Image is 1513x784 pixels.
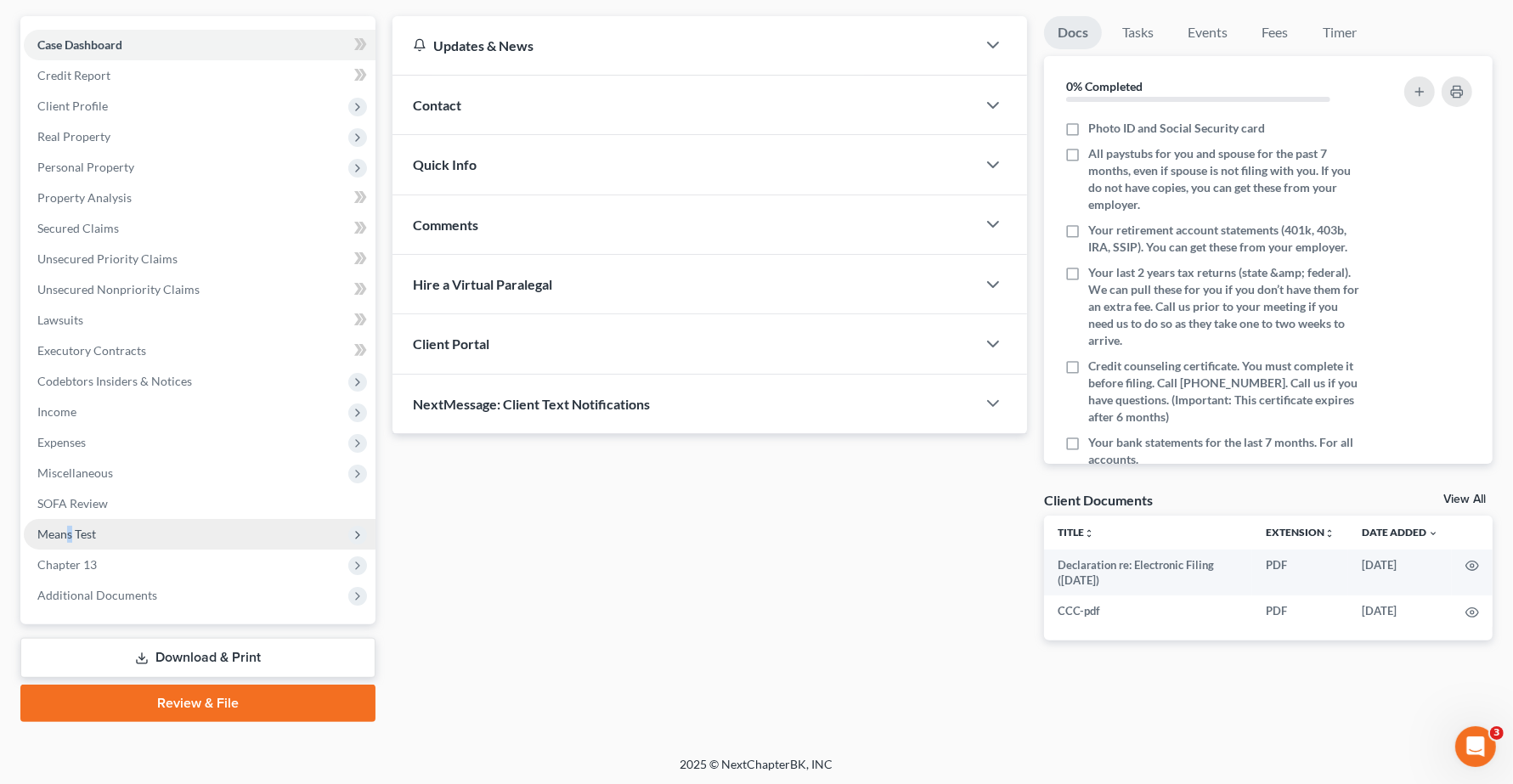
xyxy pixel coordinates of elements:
[24,305,375,336] a: Lawsuits
[1044,16,1102,49] a: Docs
[24,30,375,60] a: Case Dashboard
[24,213,375,244] a: Secured Claims
[1109,16,1167,49] a: Tasks
[413,396,650,412] span: NextMessage: Client Text Notifications
[1309,16,1370,49] a: Timer
[37,435,86,449] span: Expenses
[24,274,375,305] a: Unsecured Nonpriority Claims
[1174,16,1241,49] a: Events
[37,221,119,235] span: Secured Claims
[413,37,956,54] div: Updates & News
[1088,222,1366,256] span: Your retirement account statements (401k, 403b, IRA, SSIP). You can get these from your employer.
[1088,145,1366,213] span: All paystubs for you and spouse for the past 7 months, even if spouse is not filing with you. If ...
[1252,595,1348,626] td: PDF
[1455,726,1496,767] iframe: Intercom live chat
[37,313,83,327] span: Lawsuits
[413,217,478,233] span: Comments
[1348,550,1452,596] td: [DATE]
[37,37,122,52] span: Case Dashboard
[1248,16,1302,49] a: Fees
[37,129,110,144] span: Real Property
[1490,726,1504,740] span: 3
[37,527,96,541] span: Means Test
[37,251,178,266] span: Unsecured Priority Claims
[1084,528,1094,539] i: unfold_more
[37,496,108,510] span: SOFA Review
[1088,434,1366,468] span: Your bank statements for the last 7 months. For all accounts.
[413,336,489,352] span: Client Portal
[1443,494,1486,505] a: View All
[20,685,375,722] a: Review & File
[24,336,375,366] a: Executory Contracts
[24,60,375,91] a: Credit Report
[1044,550,1252,596] td: Declaration re: Electronic Filing ([DATE])
[37,343,146,358] span: Executory Contracts
[1058,526,1094,539] a: Titleunfold_more
[24,244,375,274] a: Unsecured Priority Claims
[413,156,477,172] span: Quick Info
[1428,528,1438,539] i: expand_more
[37,282,200,296] span: Unsecured Nonpriority Claims
[413,276,552,292] span: Hire a Virtual Paralegal
[37,588,157,602] span: Additional Documents
[1362,526,1438,539] a: Date Added expand_more
[1252,550,1348,596] td: PDF
[1266,526,1335,539] a: Extensionunfold_more
[37,374,192,388] span: Codebtors Insiders & Notices
[20,638,375,678] a: Download & Print
[1088,120,1265,137] span: Photo ID and Social Security card
[37,465,113,480] span: Miscellaneous
[1324,528,1335,539] i: unfold_more
[1088,358,1366,426] span: Credit counseling certificate. You must complete it before filing. Call [PHONE_NUMBER]. Call us i...
[37,404,76,419] span: Income
[1044,491,1153,509] div: Client Documents
[37,160,134,174] span: Personal Property
[37,557,97,572] span: Chapter 13
[1088,264,1366,349] span: Your last 2 years tax returns (state &amp; federal). We can pull these for you if you don’t have ...
[37,68,110,82] span: Credit Report
[24,488,375,519] a: SOFA Review
[1066,79,1143,93] strong: 0% Completed
[413,97,461,113] span: Contact
[37,190,132,205] span: Property Analysis
[24,183,375,213] a: Property Analysis
[1044,595,1252,626] td: CCC-pdf
[37,99,108,113] span: Client Profile
[1348,595,1452,626] td: [DATE]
